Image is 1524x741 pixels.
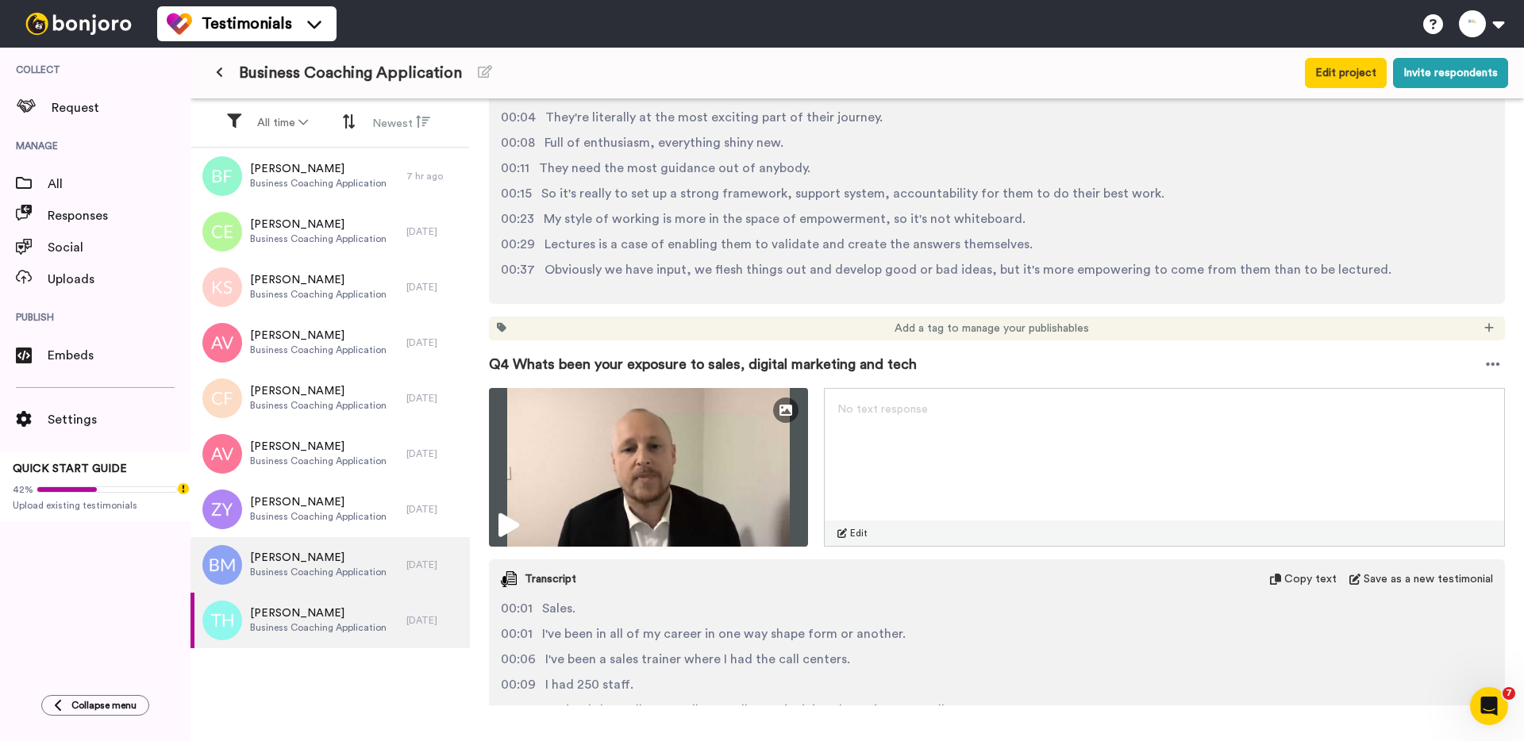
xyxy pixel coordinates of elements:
[190,482,470,537] a: [PERSON_NAME]Business Coaching Application[DATE]
[250,344,387,356] span: Business Coaching Application
[501,675,536,694] span: 00:09
[545,650,850,669] span: I've been a sales trainer where I had the call centers.
[202,156,242,196] img: bf.png
[52,98,190,117] span: Request
[13,499,178,512] span: Upload existing testimonials
[250,217,387,232] span: [PERSON_NAME]
[1393,58,1508,88] button: Invite respondents
[202,601,242,640] img: th.png
[248,109,317,137] button: All time
[545,675,633,694] span: I had 250 staff.
[406,170,462,182] div: 7 hr ago
[239,62,462,84] span: Business Coaching Application
[202,212,242,251] img: ce.png
[489,388,808,547] img: 49cf4a7d-3672-4c32-a618-1ec741f26d65-thumbnail_full-1757659024.jpg
[190,259,470,315] a: [PERSON_NAME]Business Coaching Application[DATE]
[542,599,575,618] span: Sales.
[48,270,190,289] span: Uploads
[1364,571,1493,587] span: Save as a new testimonial
[545,260,1391,279] span: Obviously we have input, we flesh things out and develop good or bad ideas, but it's more empower...
[250,399,387,412] span: Business Coaching Application
[545,133,783,152] span: Full of enthusiasm, everything shiny new.
[250,621,387,634] span: Business Coaching Application
[48,175,190,194] span: All
[250,177,387,190] span: Business Coaching Application
[406,281,462,294] div: [DATE]
[544,209,1026,228] span: My style of working is more in the space of empowerment, so it's not whiteboard.
[501,701,533,720] span: 00:10
[48,346,190,365] span: Embeds
[542,701,948,720] span: I trained them all personally as well as trainaining the trainers as well.
[48,410,190,429] span: Settings
[250,328,387,344] span: [PERSON_NAME]
[406,503,462,516] div: [DATE]
[250,232,387,245] span: Business Coaching Application
[363,108,440,138] button: Newest
[250,161,387,177] span: [PERSON_NAME]
[501,184,532,203] span: 00:15
[1503,687,1515,700] span: 7
[167,11,192,36] img: tm-color.svg
[501,650,536,669] span: 00:06
[202,13,292,35] span: Testimonials
[190,148,470,204] a: [PERSON_NAME]Business Coaching Application7 hr ago
[501,209,534,228] span: 00:23
[190,370,470,426] a: [PERSON_NAME]Business Coaching Application[DATE]
[202,434,242,474] img: av.png
[13,463,127,474] span: QUICK START GUIDE
[250,383,387,399] span: [PERSON_NAME]
[13,483,33,496] span: 42%
[190,593,470,648] a: [PERSON_NAME]Business Coaching Application[DATE]
[190,537,470,593] a: [PERSON_NAME]Business Coaching Application[DATE]
[1305,58,1387,88] button: Edit project
[250,455,387,467] span: Business Coaching Application
[202,267,242,307] img: ks.png
[71,699,137,712] span: Collapse menu
[501,571,517,587] img: transcript.svg
[545,235,1033,254] span: Lectures is a case of enabling them to validate and create the answers themselves.
[48,206,190,225] span: Responses
[837,404,928,415] span: No text response
[250,566,387,578] span: Business Coaching Application
[48,238,190,257] span: Social
[202,378,242,418] img: cf.png
[541,184,1164,203] span: So it's really to set up a strong framework, support system, accountability for them to do their ...
[41,695,149,716] button: Collapse menu
[1470,687,1508,725] iframe: Intercom live chat
[202,545,242,585] img: bm.png
[190,315,470,370] a: [PERSON_NAME]Business Coaching Application[DATE]
[406,614,462,627] div: [DATE]
[250,288,387,301] span: Business Coaching Application
[406,559,462,571] div: [DATE]
[250,605,387,621] span: [PERSON_NAME]
[250,272,387,288] span: [PERSON_NAME]
[501,235,535,254] span: 00:29
[250,439,387,455] span: [PERSON_NAME]
[895,321,1089,336] span: Add a tag to manage your publishables
[539,159,810,178] span: They need the most guidance out of anybody.
[250,494,387,510] span: [PERSON_NAME]
[542,624,906,643] span: I've been in all of my career in one way shape form or another.
[406,225,462,238] div: [DATE]
[525,571,576,587] span: Transcript
[489,353,917,375] span: Q4 Whats been your exposure to sales, digital marketing and tech
[501,260,535,279] span: 00:37
[1284,571,1337,587] span: Copy text
[250,550,387,566] span: [PERSON_NAME]
[501,108,536,127] span: 00:04
[501,599,533,618] span: 00:01
[406,447,462,460] div: [DATE]
[850,527,868,539] span: Edit
[501,159,529,178] span: 00:11
[250,510,387,523] span: Business Coaching Application
[19,13,138,35] img: bj-logo-header-white.svg
[406,336,462,349] div: [DATE]
[406,392,462,405] div: [DATE]
[190,426,470,482] a: [PERSON_NAME]Business Coaching Application[DATE]
[202,323,242,363] img: av.png
[202,490,242,529] img: zy.png
[501,624,533,643] span: 00:01
[501,133,535,152] span: 00:08
[545,108,883,127] span: They're literally at the most exciting part of their journey.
